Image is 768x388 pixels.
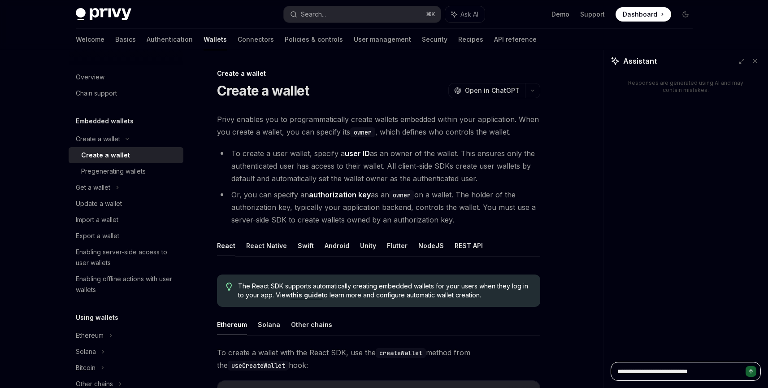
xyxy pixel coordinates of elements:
span: The React SDK supports automatically creating embedded wallets for your users when they log in to... [238,282,531,300]
svg: Tip [226,283,232,291]
a: Enabling offline actions with user wallets [69,271,183,298]
button: REST API [455,235,483,256]
code: createWallet [376,348,426,358]
button: Other chains [291,314,332,335]
a: Authentication [147,29,193,50]
div: Enabling offline actions with user wallets [76,274,178,295]
div: Import a wallet [76,214,118,225]
h1: Create a wallet [217,83,309,99]
strong: authorization key [309,190,371,199]
a: this guide [291,291,322,299]
h5: Embedded wallets [76,116,134,126]
code: useCreateWallet [228,361,289,371]
li: Or, you can specify an as an on a wallet. The holder of the authorization key, typically your app... [217,188,540,226]
a: API reference [494,29,537,50]
div: Create a wallet [81,150,130,161]
a: Demo [551,10,569,19]
span: To create a wallet with the React SDK, use the method from the hook: [217,346,540,371]
button: Ethereum [217,314,247,335]
a: Import a wallet [69,212,183,228]
div: Enabling server-side access to user wallets [76,247,178,268]
h5: Using wallets [76,312,118,323]
a: Wallets [204,29,227,50]
button: Toggle dark mode [678,7,693,22]
div: Update a wallet [76,198,122,209]
code: owner [389,190,414,200]
div: Bitcoin [76,362,95,373]
span: Privy enables you to programmatically create wallets embedded within your application. When you c... [217,113,540,138]
a: Welcome [76,29,104,50]
button: Search...⌘K [284,6,441,22]
span: Assistant [623,56,657,66]
a: User management [354,29,411,50]
div: Export a wallet [76,231,119,241]
span: Ask AI [460,10,478,19]
div: Chain support [76,88,117,99]
a: Export a wallet [69,228,183,244]
a: Support [580,10,605,19]
span: Open in ChatGPT [465,86,520,95]
button: Swift [298,235,314,256]
div: Solana [76,346,96,357]
button: Unity [360,235,376,256]
a: Recipes [458,29,483,50]
button: Send message [746,366,756,377]
a: Overview [69,69,183,85]
a: Basics [115,29,136,50]
button: Ask AI [445,6,485,22]
a: Dashboard [616,7,671,22]
a: Enabling server-side access to user wallets [69,244,183,271]
div: Create a wallet [76,134,120,144]
a: Policies & controls [285,29,343,50]
strong: user ID [345,149,370,158]
div: Search... [301,9,326,20]
a: Security [422,29,447,50]
button: React Native [246,235,287,256]
div: Pregenerating wallets [81,166,146,177]
a: Update a wallet [69,196,183,212]
span: ⌘ K [426,11,435,18]
span: Dashboard [623,10,657,19]
button: Solana [258,314,280,335]
a: Create a wallet [69,147,183,163]
div: Get a wallet [76,182,110,193]
div: Overview [76,72,104,83]
button: Android [325,235,349,256]
div: Responses are generated using AI and may contain mistakes. [625,79,746,94]
a: Chain support [69,85,183,101]
a: Connectors [238,29,274,50]
button: Flutter [387,235,408,256]
a: Pregenerating wallets [69,163,183,179]
div: Ethereum [76,330,104,341]
img: dark logo [76,8,131,21]
code: owner [350,127,375,137]
div: Create a wallet [217,69,540,78]
button: Open in ChatGPT [448,83,525,98]
button: NodeJS [418,235,444,256]
li: To create a user wallet, specify a as an owner of the wallet. This ensures only the authenticated... [217,147,540,185]
button: React [217,235,235,256]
